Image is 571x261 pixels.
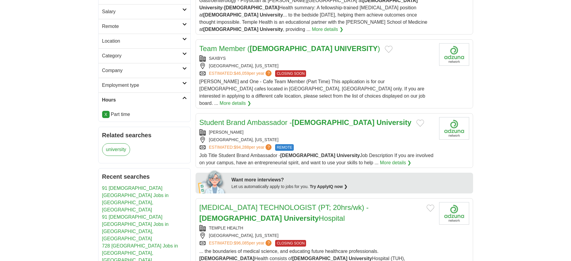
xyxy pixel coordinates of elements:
[203,27,258,32] strong: [DEMOGRAPHIC_DATA]
[427,205,434,212] button: Add to favorite jobs
[198,169,227,193] img: apply-iq-scientist.png
[209,70,273,77] a: ESTIMATED:$46,059per year?
[102,172,187,181] h2: Recent searches
[266,240,272,246] span: ?
[250,44,333,53] strong: [DEMOGRAPHIC_DATA]
[99,34,190,48] a: Location
[99,19,190,34] a: Remote
[203,12,258,17] strong: [DEMOGRAPHIC_DATA]
[199,153,433,165] span: Job Title Student Brand Ambassador - Job Description If you are involved on your campus, have an ...
[439,202,469,225] img: Company logo
[199,44,380,53] a: Team Member ([DEMOGRAPHIC_DATA] UNIVERSITY)
[102,186,169,212] a: 91 [DEMOGRAPHIC_DATA] [GEOGRAPHIC_DATA] Jobs in [GEOGRAPHIC_DATA], [GEOGRAPHIC_DATA]
[234,71,249,76] span: $46,059
[416,120,424,127] button: Add to favorite jobs
[102,38,182,45] h2: Location
[234,145,249,150] span: $94,288
[199,118,412,126] a: Student Brand Ambassador -[DEMOGRAPHIC_DATA] University
[99,78,190,93] a: Employment type
[199,137,434,143] div: [GEOGRAPHIC_DATA], [US_STATE]
[292,118,375,126] strong: [DEMOGRAPHIC_DATA]
[275,70,306,77] span: CLOSING SOON
[102,8,182,15] h2: Salary
[102,143,130,156] a: university
[334,44,378,53] strong: UNIVERSITY
[232,176,469,184] div: Want more interviews?
[102,52,182,59] h2: Category
[266,70,272,76] span: ?
[232,184,469,190] div: Let us automatically apply to jobs for you.
[199,232,434,239] div: [GEOGRAPHIC_DATA], [US_STATE]
[199,214,282,222] strong: [DEMOGRAPHIC_DATA]
[102,82,182,89] h2: Employment type
[199,79,425,106] span: [PERSON_NAME] and One - Cafe Team Member (Part Time) This application is for our [DEMOGRAPHIC_DAT...
[337,153,360,158] strong: University
[292,256,347,261] strong: [DEMOGRAPHIC_DATA]
[275,240,306,247] span: CLOSING SOON
[102,111,187,118] li: Part time
[220,100,251,107] a: More details ❯
[102,214,169,241] a: 91 [DEMOGRAPHIC_DATA] [GEOGRAPHIC_DATA] Jobs in [GEOGRAPHIC_DATA], [GEOGRAPHIC_DATA]
[209,240,273,247] a: ESTIMATED:$96,085per year?
[376,118,411,126] strong: University
[266,144,272,150] span: ?
[380,159,412,166] a: More details ❯
[102,67,182,74] h2: Company
[99,48,190,63] a: Category
[199,129,434,135] div: [PERSON_NAME]
[102,23,182,30] h2: Remote
[102,111,110,118] a: X
[209,144,273,151] a: ESTIMATED:$94,288per year?
[280,153,335,158] strong: [DEMOGRAPHIC_DATA]
[385,46,393,53] button: Add to favorite jobs
[102,131,187,140] h2: Related searches
[99,63,190,78] a: Company
[199,203,369,222] a: [MEDICAL_DATA] TECHNOLOGIST (PT; 20hrs/wk) -[DEMOGRAPHIC_DATA] UniversityHospital
[199,225,434,231] div: TEMPLE HEALTH
[99,93,190,107] a: Hours
[199,256,254,261] strong: [DEMOGRAPHIC_DATA]
[199,63,434,69] div: [GEOGRAPHIC_DATA], [US_STATE]
[199,5,223,10] strong: University
[260,27,283,32] strong: University
[102,96,182,104] h2: Hours
[284,214,319,222] strong: University
[439,43,469,66] img: Company logo
[349,256,372,261] strong: University
[275,144,293,151] span: REMOTE
[224,5,279,10] strong: [DEMOGRAPHIC_DATA]
[199,55,434,62] div: SAXBYS
[439,117,469,140] img: Company logo
[99,4,190,19] a: Salary
[234,241,249,245] span: $96,085
[312,26,343,33] a: More details ❯
[310,184,348,189] a: Try ApplyIQ now ❯
[260,12,283,17] strong: University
